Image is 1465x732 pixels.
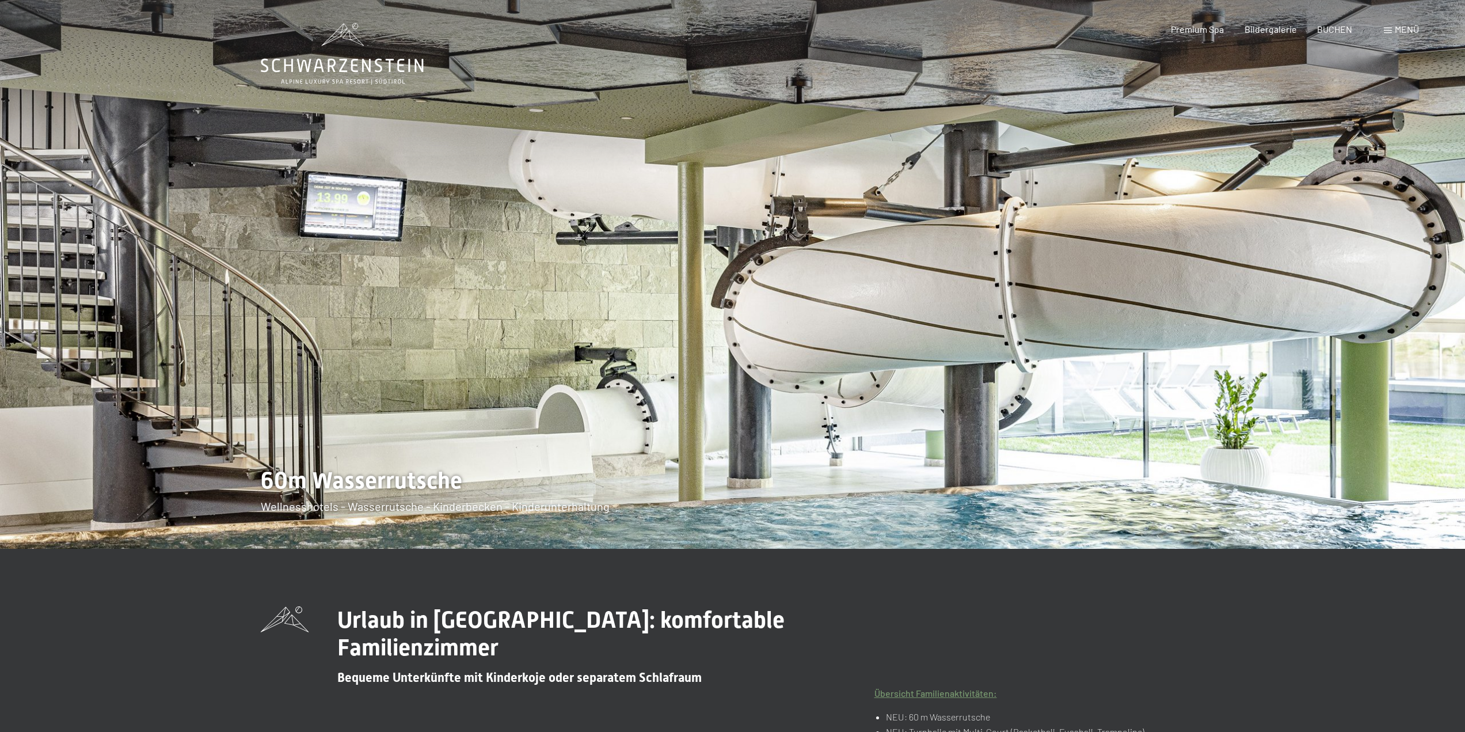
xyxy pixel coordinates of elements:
div: Carousel Page 6 [1384,508,1390,514]
a: Premium Spa [1171,24,1224,35]
a: Bildergalerie [1245,24,1297,35]
span: Menü [1395,24,1419,35]
div: Carousel Page 5 [1369,508,1376,514]
div: Carousel Page 4 [1355,508,1361,514]
span: Urlaub in [GEOGRAPHIC_DATA]: komfortable Familienzimmer [337,606,785,661]
a: Übersicht Familienaktivitäten: [874,688,997,699]
li: NEU: 60 m Wasserrutsche [886,710,1204,725]
a: BUCHEN [1317,24,1352,35]
div: Carousel Page 8 [1413,508,1419,514]
div: Carousel Page 1 (Current Slide) [1312,508,1318,514]
div: Carousel Page 7 [1398,508,1405,514]
div: Carousel Page 2 [1326,508,1333,514]
span: Bequeme Unterkünfte mit Kinderkoje oder separatem Schlafraum [337,670,702,685]
div: Carousel Pagination [1308,508,1419,514]
div: Carousel Page 3 [1341,508,1347,514]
